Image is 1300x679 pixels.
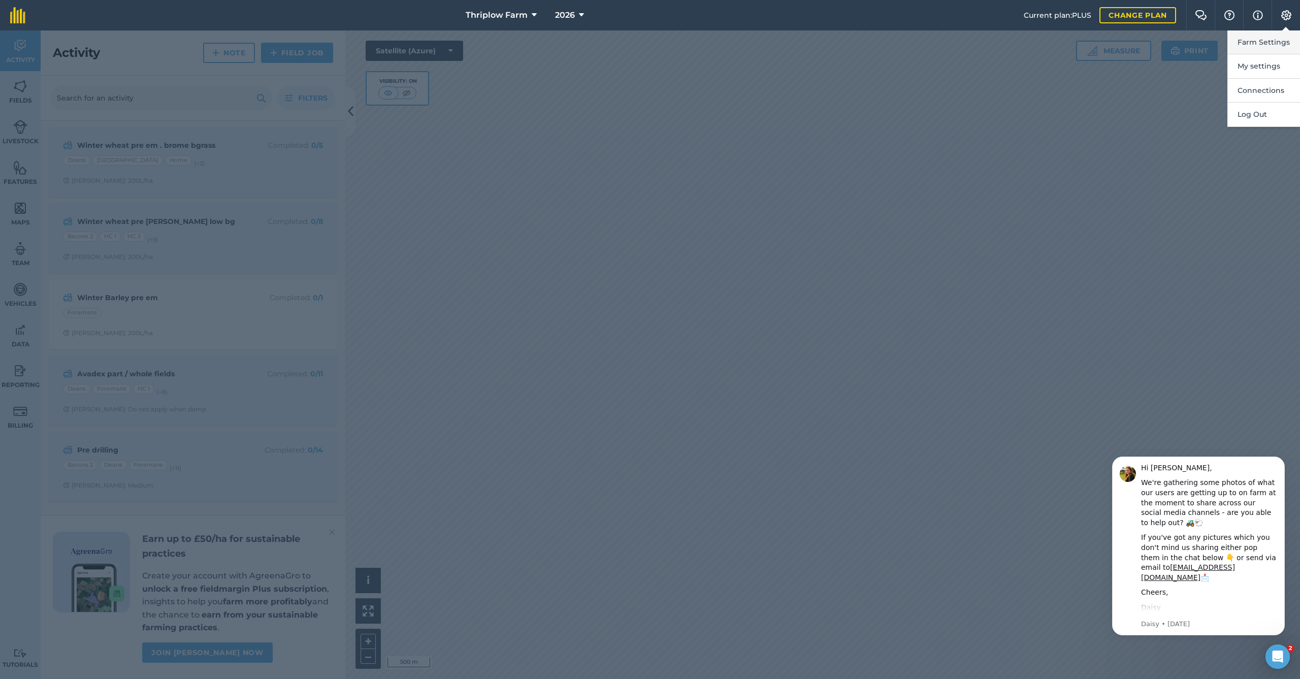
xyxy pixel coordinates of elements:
[1024,10,1091,21] span: Current plan : PLUS
[10,7,25,23] img: fieldmargin Logo
[1227,54,1300,78] button: My settings
[1286,644,1294,653] span: 2
[1099,7,1176,23] a: Change plan
[1227,79,1300,103] button: Connections
[466,9,528,21] span: Thriplow Farm
[1223,10,1236,20] img: A question mark icon
[1280,10,1292,20] img: A cog icon
[1195,10,1207,20] img: Two speech bubbles overlapping with the left bubble in the forefront
[1227,30,1300,54] button: Farm Settings
[1227,103,1300,126] button: Log Out
[1253,9,1263,21] img: svg+xml;base64,PHN2ZyB4bWxucz0iaHR0cDovL3d3dy53My5vcmcvMjAwMC9zdmciIHdpZHRoPSIxNyIgaGVpZ2h0PSIxNy...
[555,9,575,21] span: 2026
[1265,644,1290,669] div: Open Intercom Messenger
[1097,447,1300,641] iframe: Intercom notifications message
